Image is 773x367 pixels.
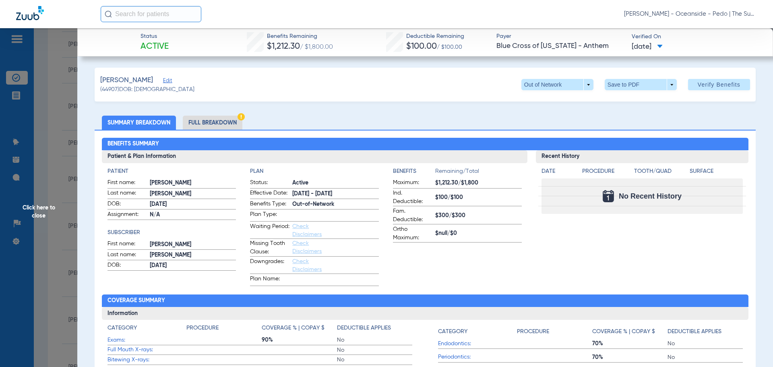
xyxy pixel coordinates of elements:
[300,44,333,50] span: / $1,800.00
[101,6,201,22] input: Search for patients
[100,75,153,85] span: [PERSON_NAME]
[262,324,337,335] app-breakdown-title: Coverage % | Copay $
[150,179,236,187] span: [PERSON_NAME]
[634,167,687,176] h4: Tooth/Quad
[690,167,743,178] app-breakdown-title: Surface
[603,190,614,202] img: Calendar
[592,324,668,339] app-breakdown-title: Coverage % | Copay $
[592,340,668,348] span: 70%
[292,200,379,209] span: Out-of-Network
[632,33,760,41] span: Verified On
[592,328,655,336] h4: Coverage % | Copay $
[107,251,147,260] span: Last name:
[496,41,625,51] span: Blue Cross of [US_STATE] - Anthem
[536,150,749,163] h3: Recent History
[292,224,322,237] a: Check Disclaimers
[102,138,749,151] h2: Benefits Summary
[107,240,147,249] span: First name:
[406,42,437,51] span: $100.00
[267,32,333,41] span: Benefits Remaining
[406,32,464,41] span: Deductible Remaining
[438,324,517,339] app-breakdown-title: Category
[517,328,549,336] h4: Procedure
[183,116,242,130] li: Full Breakdown
[262,336,337,344] span: 90%
[250,210,289,221] span: Plan Type:
[107,228,236,237] h4: Subscriber
[393,225,432,242] span: Ortho Maximum:
[496,32,625,41] span: Payer
[107,167,236,176] h4: Patient
[238,113,245,120] img: Hazard
[624,10,757,18] span: [PERSON_NAME] - Oceanside - Pedo | The Super Dentists
[435,179,522,187] span: $1,212.30/$1,800
[517,324,592,339] app-breakdown-title: Procedure
[100,85,194,94] span: (44907) DOB: [DEMOGRAPHIC_DATA]
[107,200,147,209] span: DOB:
[150,190,236,198] span: [PERSON_NAME]
[668,353,743,361] span: No
[634,167,687,178] app-breakdown-title: Tooth/Quad
[141,41,169,52] span: Active
[698,81,740,88] span: Verify Benefits
[186,324,262,335] app-breakdown-title: Procedure
[102,150,527,163] h3: Patient & Plan Information
[141,32,169,41] span: Status
[435,229,522,238] span: $null/$0
[337,324,412,335] app-breakdown-title: Deductible Applies
[582,167,631,176] h4: Procedure
[250,178,289,188] span: Status:
[337,346,412,354] span: No
[150,200,236,209] span: [DATE]
[337,336,412,344] span: No
[107,178,147,188] span: First name:
[688,79,750,90] button: Verify Benefits
[150,241,236,249] span: [PERSON_NAME]
[668,340,743,348] span: No
[542,167,575,176] h4: Date
[393,167,435,178] app-breakdown-title: Benefits
[107,324,186,335] app-breakdown-title: Category
[393,189,432,206] span: Ind. Deductible:
[250,275,289,286] span: Plan Name:
[250,200,289,209] span: Benefits Type:
[107,189,147,199] span: Last name:
[107,356,186,364] span: Bitewing X-rays:
[292,190,379,198] span: [DATE] - [DATE]
[605,79,677,90] button: Save to PDF
[102,307,749,320] h3: Information
[542,167,575,178] app-breakdown-title: Date
[668,328,721,336] h4: Deductible Applies
[393,207,432,224] span: Fam. Deductible:
[250,167,379,176] h4: Plan
[632,42,663,52] span: [DATE]
[107,346,186,354] span: Full Mouth X-rays:
[521,79,593,90] button: Out of Network
[668,324,743,339] app-breakdown-title: Deductible Applies
[582,167,631,178] app-breakdown-title: Procedure
[292,179,379,187] span: Active
[250,239,289,256] span: Missing Tooth Clause:
[592,353,668,361] span: 70%
[250,189,289,199] span: Effective Date:
[107,336,186,344] span: Exams:
[150,251,236,259] span: [PERSON_NAME]
[733,328,773,367] iframe: Chat Widget
[437,44,462,50] span: / $100.00
[393,178,432,188] span: Maximum:
[438,328,467,336] h4: Category
[438,353,517,361] span: Periodontics:
[337,324,391,332] h4: Deductible Applies
[107,324,137,332] h4: Category
[292,241,322,254] a: Check Disclaimers
[250,257,289,274] span: Downgrades:
[690,167,743,176] h4: Surface
[435,193,522,202] span: $100/$100
[107,261,147,271] span: DOB:
[150,261,236,270] span: [DATE]
[337,356,412,364] span: No
[438,340,517,348] span: Endodontics:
